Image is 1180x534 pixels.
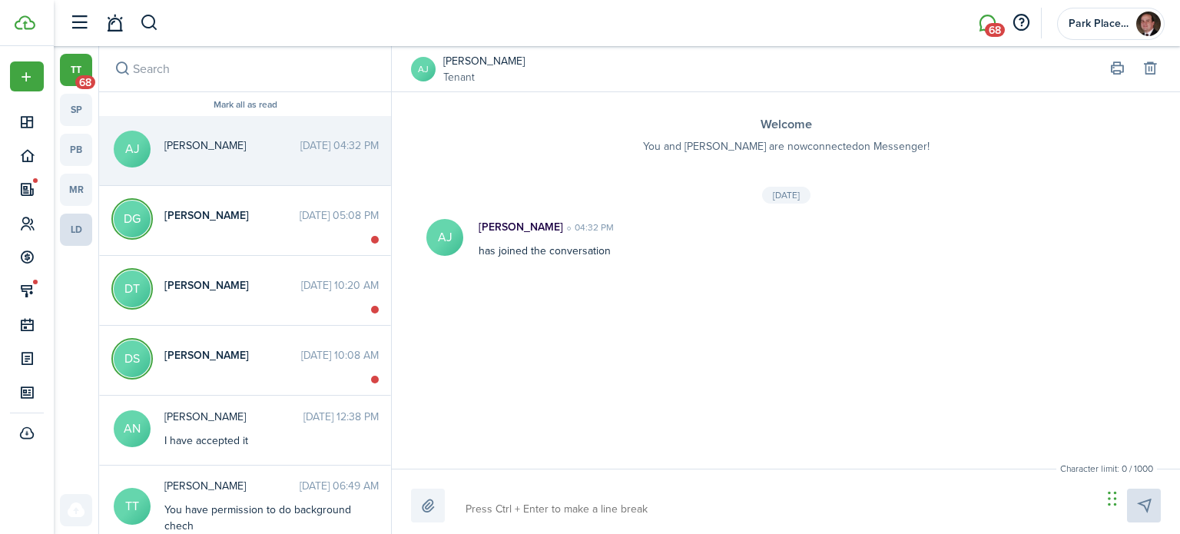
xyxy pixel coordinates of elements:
[99,46,391,91] input: search
[164,138,300,154] span: Antanious Jackson
[1008,10,1034,36] button: Open resource center
[114,410,151,447] avatar-text: AN
[164,409,303,425] span: Anthony Newkirk
[114,131,151,167] avatar-text: AJ
[479,219,563,235] p: [PERSON_NAME]
[164,347,301,363] span: Deidra Sumrall
[111,58,133,80] button: Search
[15,15,35,30] img: TenantCloud
[301,347,379,363] time: [DATE] 10:08 AM
[563,221,614,234] time: 04:32 PM
[423,115,1149,134] h3: Welcome
[60,214,92,246] a: ld
[423,138,1149,154] p: You and [PERSON_NAME] are now connected on Messenger!
[60,174,92,206] a: mr
[1103,460,1180,534] iframe: Chat Widget
[164,277,301,294] span: Debbie Travis
[60,54,92,86] a: tt
[411,57,436,81] a: AJ
[164,433,356,449] div: I have accepted it
[214,100,277,111] button: Mark all as read
[100,4,129,43] a: Notifications
[164,502,356,534] div: You have permission to do background chech
[463,219,1029,259] div: has joined the conversation
[114,488,151,525] avatar-text: TT
[75,75,95,89] span: 68
[60,134,92,166] a: pb
[443,53,525,69] a: [PERSON_NAME]
[1108,476,1117,522] div: Drag
[762,187,810,204] div: [DATE]
[1106,58,1128,80] button: Print
[300,207,379,224] time: [DATE] 05:08 PM
[10,61,44,91] button: Open menu
[1136,12,1161,36] img: Park Place Properties of MS, LLC
[60,94,92,126] a: sp
[303,409,379,425] time: [DATE] 12:38 PM
[164,478,300,494] span: Thomas Turner
[114,270,151,307] avatar-text: DT
[426,219,463,256] avatar-text: AJ
[114,201,151,237] avatar-text: DG
[140,10,159,36] button: Search
[1069,18,1130,29] span: Park Place Properties of MS, LLC
[301,277,379,294] time: [DATE] 10:20 AM
[300,478,379,494] time: [DATE] 06:49 AM
[114,340,151,377] avatar-text: DS
[65,8,94,38] button: Open sidebar
[1056,462,1157,476] small: Character limit: 0 / 1000
[1139,58,1161,80] button: Delete
[443,69,525,85] a: Tenant
[164,207,300,224] span: Donis Ganoe
[300,138,379,154] time: [DATE] 04:32 PM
